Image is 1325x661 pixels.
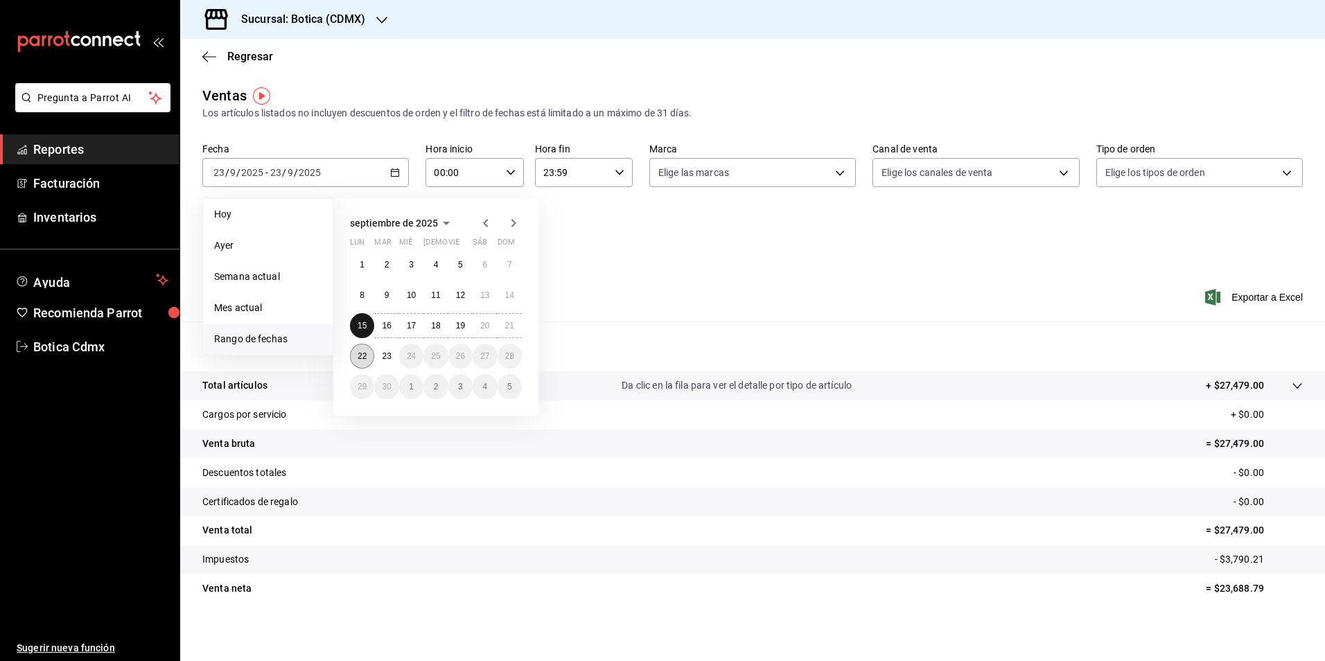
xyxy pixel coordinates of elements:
[423,252,448,277] button: 4 de septiembre de 2025
[213,167,225,178] input: --
[456,351,465,361] abbr: 26 de septiembre de 2025
[227,50,273,63] span: Regresar
[423,313,448,338] button: 18 de septiembre de 2025
[1234,466,1303,480] p: - $0.00
[229,167,236,178] input: --
[423,374,448,399] button: 2 de octubre de 2025
[399,252,423,277] button: 3 de septiembre de 2025
[385,290,389,300] abbr: 9 de septiembre de 2025
[298,167,322,178] input: ----
[407,351,416,361] abbr: 24 de septiembre de 2025
[456,290,465,300] abbr: 12 de septiembre de 2025
[33,208,168,227] span: Inventarios
[1096,144,1303,154] label: Tipo de orden
[399,313,423,338] button: 17 de septiembre de 2025
[498,374,522,399] button: 5 de octubre de 2025
[214,238,322,253] span: Ayer
[1215,552,1303,567] p: - $3,790.21
[409,260,414,270] abbr: 3 de septiembre de 2025
[399,283,423,308] button: 10 de septiembre de 2025
[448,344,473,369] button: 26 de septiembre de 2025
[535,144,633,154] label: Hora fin
[202,581,252,596] p: Venta neta
[423,344,448,369] button: 25 de septiembre de 2025
[482,382,487,391] abbr: 4 de octubre de 2025
[434,260,439,270] abbr: 4 de septiembre de 2025
[17,641,168,655] span: Sugerir nueva función
[202,338,1303,355] p: Resumen
[399,344,423,369] button: 24 de septiembre de 2025
[214,301,322,315] span: Mes actual
[202,144,409,154] label: Fecha
[358,382,367,391] abbr: 29 de septiembre de 2025
[498,252,522,277] button: 7 de septiembre de 2025
[1206,581,1303,596] p: = $23,688.79
[202,85,247,106] div: Ventas
[270,167,282,178] input: --
[253,87,270,105] img: Tooltip marker
[507,382,512,391] abbr: 5 de octubre de 2025
[458,260,463,270] abbr: 5 de septiembre de 2025
[33,174,168,193] span: Facturación
[230,11,365,28] h3: Sucursal: Botica (CDMX)
[382,382,391,391] abbr: 30 de septiembre de 2025
[1206,378,1264,393] p: + $27,479.00
[480,290,489,300] abbr: 13 de septiembre de 2025
[385,260,389,270] abbr: 2 de septiembre de 2025
[33,337,168,356] span: Botica Cdmx
[407,321,416,330] abbr: 17 de septiembre de 2025
[350,374,374,399] button: 29 de septiembre de 2025
[33,272,150,288] span: Ayuda
[350,218,438,229] span: septiembre de 2025
[1234,495,1303,509] p: - $0.00
[294,167,298,178] span: /
[350,252,374,277] button: 1 de septiembre de 2025
[350,283,374,308] button: 8 de septiembre de 2025
[202,106,1303,121] div: Los artículos listados no incluyen descuentos de orden y el filtro de fechas está limitado a un m...
[448,313,473,338] button: 19 de septiembre de 2025
[399,374,423,399] button: 1 de octubre de 2025
[431,351,440,361] abbr: 25 de septiembre de 2025
[382,351,391,361] abbr: 23 de septiembre de 2025
[374,344,398,369] button: 23 de septiembre de 2025
[374,283,398,308] button: 9 de septiembre de 2025
[407,290,416,300] abbr: 10 de septiembre de 2025
[480,351,489,361] abbr: 27 de septiembre de 2025
[33,140,168,159] span: Reportes
[622,378,852,393] p: Da clic en la fila para ver el detalle por tipo de artículo
[473,374,497,399] button: 4 de octubre de 2025
[498,313,522,338] button: 21 de septiembre de 2025
[505,290,514,300] abbr: 14 de septiembre de 2025
[236,167,240,178] span: /
[498,344,522,369] button: 28 de septiembre de 2025
[505,321,514,330] abbr: 21 de septiembre de 2025
[448,283,473,308] button: 12 de septiembre de 2025
[374,238,391,252] abbr: martes
[423,238,505,252] abbr: jueves
[360,260,365,270] abbr: 1 de septiembre de 2025
[287,167,294,178] input: --
[214,207,322,222] span: Hoy
[202,523,252,538] p: Venta total
[399,238,412,252] abbr: miércoles
[1206,437,1303,451] p: = $27,479.00
[202,495,298,509] p: Certificados de regalo
[480,321,489,330] abbr: 20 de septiembre de 2025
[425,144,523,154] label: Hora inicio
[358,351,367,361] abbr: 22 de septiembre de 2025
[456,321,465,330] abbr: 19 de septiembre de 2025
[202,437,255,451] p: Venta bruta
[448,252,473,277] button: 5 de septiembre de 2025
[202,407,287,422] p: Cargos por servicio
[482,260,487,270] abbr: 6 de septiembre de 2025
[350,313,374,338] button: 15 de septiembre de 2025
[350,215,455,231] button: septiembre de 2025
[498,238,515,252] abbr: domingo
[350,238,365,252] abbr: lunes
[374,313,398,338] button: 16 de septiembre de 2025
[33,303,168,322] span: Recomienda Parrot
[10,100,170,115] a: Pregunta a Parrot AI
[152,36,164,47] button: open_drawer_menu
[431,321,440,330] abbr: 18 de septiembre de 2025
